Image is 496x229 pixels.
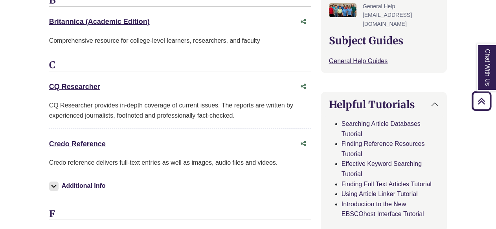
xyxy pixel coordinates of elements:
a: Finding Reference Resources Tutorial [342,140,425,157]
button: Share this database [296,79,311,94]
span: General Help [363,3,395,9]
img: Reference Librarian [329,3,356,17]
div: CQ Researcher provides in-depth coverage of current issues. The reports are written by experience... [49,100,311,120]
p: Credo reference delivers full-text entries as well as images, audio files and videos. [49,158,311,168]
a: Introduction to the New EBSCOhost Interface Tutorial [342,201,424,218]
span: [EMAIL_ADDRESS][DOMAIN_NAME] [363,12,412,27]
a: Effective Keyword Searching Tutorial [342,160,422,177]
button: Share this database [296,15,311,29]
button: Additional Info [49,180,108,191]
a: Searching Article Databases Tutorial [342,120,421,137]
a: Britannica (Academic Edition) [49,18,150,25]
a: General Help Guides [329,58,388,64]
h3: C [49,60,311,71]
a: Using Article Linker Tutorial [342,191,418,197]
button: Share this database [296,136,311,151]
h2: Subject Guides [329,35,439,47]
p: Comprehensive resource for college-level learners, researchers, and faculty [49,36,311,46]
button: Helpful Tutorials [321,92,447,117]
a: Back to Top [469,96,494,106]
h3: F [49,209,311,220]
a: Credo Reference [49,140,106,148]
a: Finding Full Text Articles Tutorial [342,181,432,187]
a: CQ Researcher [49,83,100,91]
